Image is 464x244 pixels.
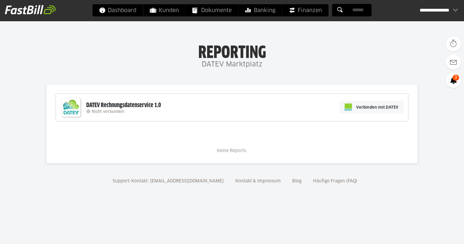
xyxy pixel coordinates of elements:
a: Support-Kontakt: [EMAIL_ADDRESS][DOMAIN_NAME] [111,179,226,183]
div: DATEV Rechnungsdatenservice 1.0 [86,101,161,109]
span: Verbinden mit DATEV [356,104,398,110]
a: Kontakt & Impressum [233,179,283,183]
a: Häufige Fragen (FAQ) [311,179,360,183]
span: Dokumente [193,4,232,16]
iframe: Öffnet ein Widget, in dem Sie weitere Informationen finden [417,226,458,241]
a: Dashboard [93,4,143,16]
img: fastbill_logo_white.png [5,5,56,15]
span: Nicht verbunden [92,110,124,114]
img: pi-datev-logo-farbig-24.svg [345,103,352,111]
a: Dokumente [186,4,238,16]
a: Blog [290,179,304,183]
a: Kunden [143,4,186,16]
a: 3 [446,73,461,88]
span: Finanzen [289,4,322,16]
span: Banking [245,4,275,16]
a: Banking [239,4,282,16]
h1: Reporting [61,43,403,59]
span: Kunden [150,4,179,16]
a: Finanzen [282,4,329,16]
a: Verbinden mit DATEV [339,101,404,114]
span: 3 [452,75,459,81]
span: Keine Reports. [217,149,247,153]
span: Dashboard [99,4,136,16]
img: DATEV-Datenservice Logo [59,95,83,120]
